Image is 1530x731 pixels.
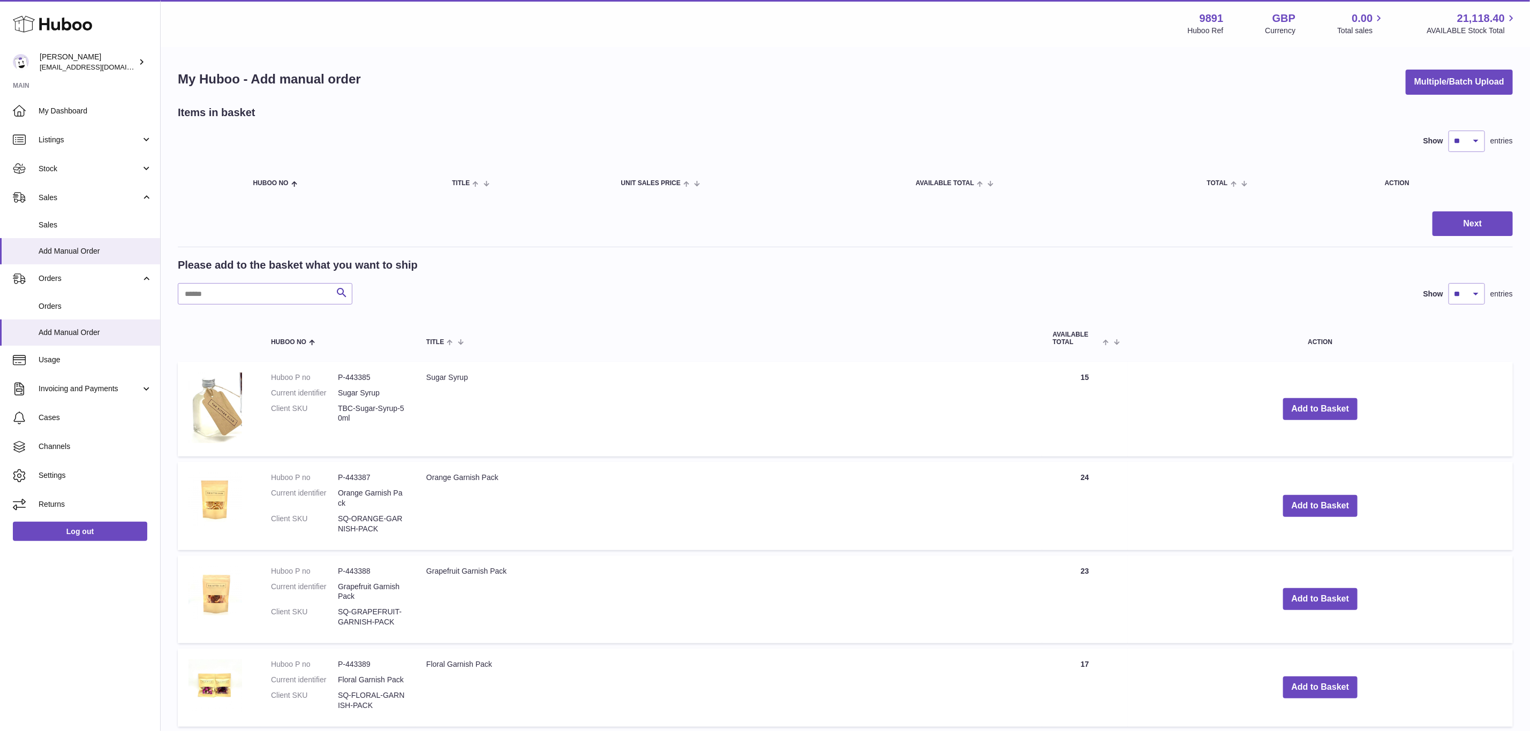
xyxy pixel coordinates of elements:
dd: P-443387 [338,473,405,483]
span: Huboo no [253,180,289,187]
dt: Huboo P no [271,372,338,383]
span: 21,118.40 [1457,11,1505,26]
dd: SQ-ORANGE-GARNISH-PACK [338,514,405,534]
span: AVAILABLE Total [1053,331,1101,345]
div: [PERSON_NAME] [40,52,136,72]
span: Add Manual Order [39,328,152,338]
td: 15 [1042,362,1128,456]
td: 23 [1042,555,1128,643]
td: Floral Garnish Pack [416,649,1042,727]
dd: P-443388 [338,566,405,576]
img: Orange Garnish Pack [189,473,242,526]
dt: Huboo P no [271,566,338,576]
dd: TBC-Sugar-Syrup-50ml [338,403,405,424]
strong: 9891 [1200,11,1224,26]
span: AVAILABLE Stock Total [1427,26,1517,36]
dd: Sugar Syrup [338,388,405,398]
button: Add to Basket [1283,676,1358,698]
span: Invoicing and Payments [39,384,141,394]
dd: SQ-GRAPEFRUIT-GARNISH-PACK [338,607,405,627]
dd: Grapefruit Garnish Pack [338,582,405,602]
dd: Orange Garnish Pack [338,488,405,508]
img: Sugar Syrup [189,372,242,444]
span: Title [426,339,444,346]
span: Cases [39,413,152,423]
span: Total sales [1337,26,1385,36]
dt: Current identifier [271,488,338,508]
dt: Client SKU [271,690,338,711]
span: Orders [39,301,152,311]
dt: Huboo P no [271,473,338,483]
div: Huboo Ref [1188,26,1224,36]
dd: P-443389 [338,659,405,669]
span: My Dashboard [39,106,152,116]
dt: Client SKU [271,403,338,424]
span: Sales [39,193,141,203]
h2: Please add to the basket what you want to ship [178,258,418,272]
label: Show [1423,289,1443,299]
td: Orange Garnish Pack [416,462,1042,550]
td: Grapefruit Garnish Pack [416,555,1042,643]
dd: SQ-FLORAL-GARNISH-PACK [338,690,405,711]
dt: Client SKU [271,607,338,627]
a: 21,118.40 AVAILABLE Stock Total [1427,11,1517,36]
span: entries [1490,289,1513,299]
button: Multiple/Batch Upload [1406,70,1513,95]
span: Huboo no [271,339,306,346]
span: entries [1490,136,1513,146]
span: Sales [39,220,152,230]
img: Grapefruit Garnish Pack [189,566,242,620]
button: Add to Basket [1283,495,1358,517]
span: Channels [39,441,152,452]
span: Unit Sales Price [621,180,681,187]
h2: Items in basket [178,105,255,120]
dd: P-443385 [338,372,405,383]
dd: Floral Garnish Pack [338,675,405,685]
a: 0.00 Total sales [1337,11,1385,36]
a: Log out [13,522,147,541]
span: Total [1207,180,1228,187]
span: Settings [39,470,152,481]
button: Add to Basket [1283,588,1358,610]
h1: My Huboo - Add manual order [178,71,361,88]
button: Add to Basket [1283,398,1358,420]
dt: Current identifier [271,675,338,685]
dt: Current identifier [271,388,338,398]
button: Next [1433,211,1513,237]
span: Title [452,180,470,187]
strong: GBP [1272,11,1295,26]
dt: Huboo P no [271,659,338,669]
div: Action [1385,180,1502,187]
td: 24 [1042,462,1128,550]
div: Currency [1265,26,1296,36]
span: Returns [39,499,152,509]
span: AVAILABLE Total [916,180,974,187]
dt: Client SKU [271,514,338,534]
td: Sugar Syrup [416,362,1042,456]
img: Floral Garnish Pack [189,659,242,713]
span: Listings [39,135,141,145]
span: Stock [39,164,141,174]
label: Show [1423,136,1443,146]
span: Usage [39,355,152,365]
td: 17 [1042,649,1128,727]
span: [EMAIL_ADDRESS][DOMAIN_NAME] [40,63,157,71]
span: 0.00 [1352,11,1373,26]
span: Add Manual Order [39,246,152,256]
dt: Current identifier [271,582,338,602]
th: Action [1128,321,1513,356]
img: internalAdmin-9891@internal.huboo.com [13,54,29,70]
span: Orders [39,273,141,284]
